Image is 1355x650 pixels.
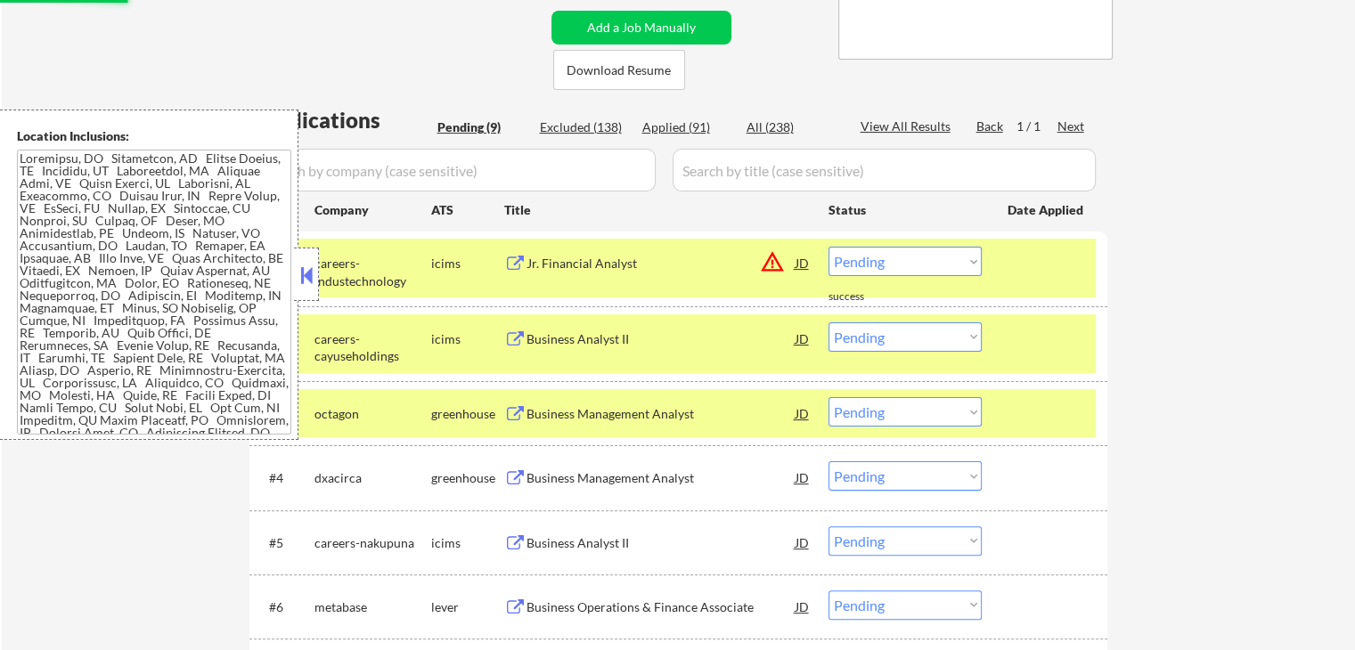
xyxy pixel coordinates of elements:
div: Next [1057,118,1086,135]
div: icims [431,255,504,272]
div: JD [794,322,812,354]
div: Applications [255,110,431,131]
div: ATS [431,201,504,219]
div: icims [431,534,504,552]
div: Company [314,201,431,219]
div: JD [794,526,812,558]
div: Location Inclusions: [17,127,291,145]
button: Add a Job Manually [551,11,731,45]
div: Pending (9) [437,118,526,136]
input: Search by company (case sensitive) [255,149,656,191]
div: greenhouse [431,469,504,487]
div: JD [794,590,812,622]
div: Business Analyst II [526,534,796,552]
div: Applied (91) [642,118,731,136]
div: dxacirca [314,469,431,487]
div: greenhouse [431,405,504,423]
input: Search by title (case sensitive) [673,149,1096,191]
div: JD [794,461,812,493]
div: View All Results [861,118,956,135]
div: careers-cayuseholdings [314,330,431,365]
div: icims [431,330,504,348]
div: JD [794,397,812,429]
div: 1 / 1 [1016,118,1057,135]
div: Date Applied [1008,201,1086,219]
div: Title [504,201,812,219]
div: Business Analyst II [526,330,796,348]
div: lever [431,598,504,616]
div: octagon [314,405,431,423]
div: Business Management Analyst [526,469,796,487]
div: #5 [269,534,300,552]
div: Excluded (138) [540,118,629,136]
button: warning_amber [760,249,785,274]
div: Back [976,118,1005,135]
div: JD [794,247,812,279]
div: Business Operations & Finance Associate [526,598,796,616]
div: #4 [269,469,300,487]
div: Business Management Analyst [526,405,796,423]
button: Download Resume [553,50,685,90]
div: Status [829,193,982,225]
div: careers-nakupuna [314,534,431,552]
div: Jr. Financial Analyst [526,255,796,272]
div: All (238) [747,118,836,136]
div: metabase [314,598,431,616]
div: #6 [269,598,300,616]
div: success [829,289,900,305]
div: careers-industechnology [314,255,431,289]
